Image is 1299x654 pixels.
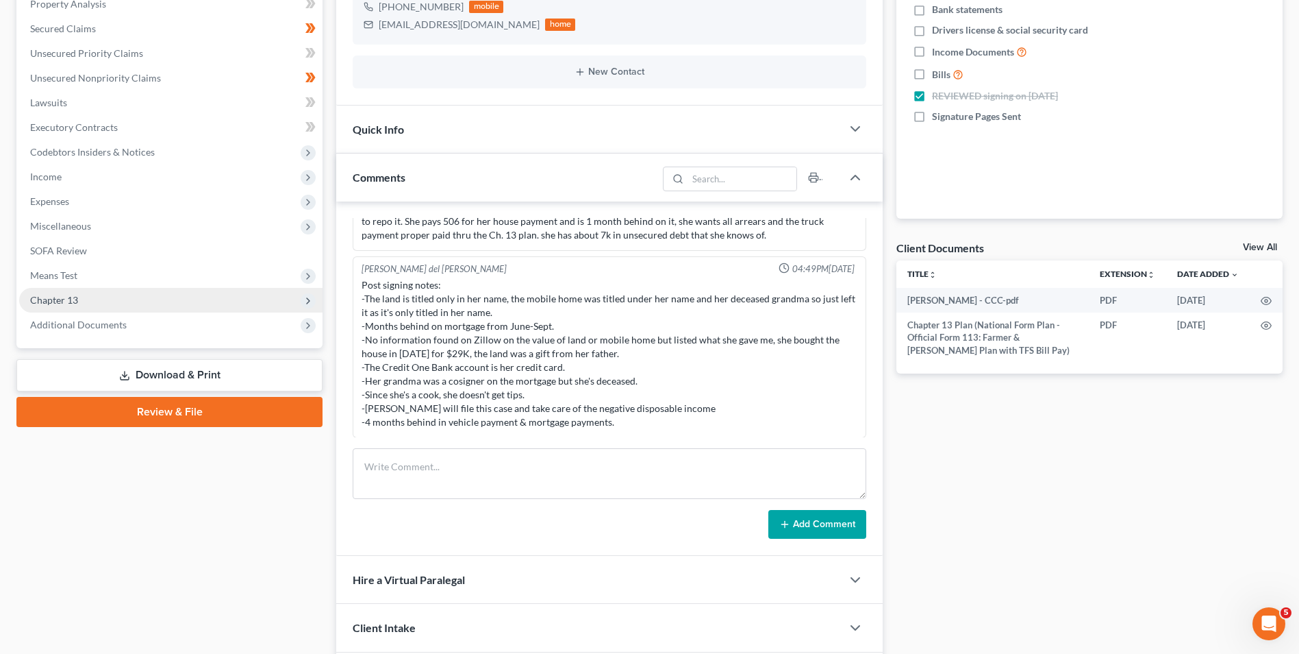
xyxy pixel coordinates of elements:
span: Unsecured Priority Claims [30,47,143,59]
div: home [545,19,575,31]
span: Bills [932,68,950,82]
button: Add Comment [768,510,866,539]
span: Expenses [30,195,69,207]
span: Executory Contracts [30,121,118,133]
a: View All [1243,243,1277,252]
span: Miscellaneous [30,220,91,232]
span: Hire a Virtual Paralegal [353,573,465,586]
a: Review & File [16,397,323,427]
i: unfold_more [1147,271,1155,279]
a: Lawsuits [19,90,323,115]
span: Quick Info [353,123,404,136]
div: Client Documents [896,241,984,255]
span: Codebtors Insiders & Notices [30,146,155,158]
td: [DATE] [1166,288,1250,313]
span: Signature Pages Sent [932,110,1021,123]
td: [PERSON_NAME] - CCC-pdf [896,288,1089,313]
div: [EMAIL_ADDRESS][DOMAIN_NAME] [379,18,540,32]
a: Download & Print [16,359,323,391]
i: unfold_more [929,271,937,279]
td: PDF [1089,288,1166,313]
a: Extensionunfold_more [1100,269,1155,279]
input: Search... [688,167,796,191]
span: Bank statements [932,3,1002,16]
span: REVIEWED signing on [DATE] [932,89,1058,103]
span: 04:49PM[DATE] [792,263,855,276]
span: Means Test [30,269,77,281]
i: expand_more [1231,271,1239,279]
a: Titleunfold_more [907,269,937,279]
span: Client Intake [353,621,416,634]
div: mobile [469,1,503,13]
span: Income [30,171,62,182]
span: Comments [353,171,405,184]
a: Date Added expand_more [1177,269,1239,279]
div: Post signing notes: -The land is titled only in her name, the mobile home was titled under her na... [362,278,857,429]
span: Drivers license & social security card [932,23,1088,37]
a: Secured Claims [19,16,323,41]
td: PDF [1089,313,1166,363]
span: Income Documents [932,45,1014,59]
a: Unsecured Nonpriority Claims [19,66,323,90]
span: Lawsuits [30,97,67,108]
button: New Contact [364,66,855,77]
td: Chapter 13 Plan (National Form Plan - Official Form 113: Farmer & [PERSON_NAME] Plan with TFS Bil... [896,313,1089,363]
div: [PERSON_NAME] del [PERSON_NAME] [362,263,507,276]
span: Chapter 13 [30,294,78,306]
span: 5 [1281,607,1291,618]
a: Unsecured Priority Claims [19,41,323,66]
span: Additional Documents [30,319,127,330]
span: SOFA Review [30,245,87,256]
span: Unsecured Nonpriority Claims [30,72,161,84]
iframe: Intercom live chat [1252,607,1285,640]
a: Executory Contracts [19,115,323,140]
td: [DATE] [1166,313,1250,363]
span: Secured Claims [30,23,96,34]
a: SOFA Review [19,239,323,263]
